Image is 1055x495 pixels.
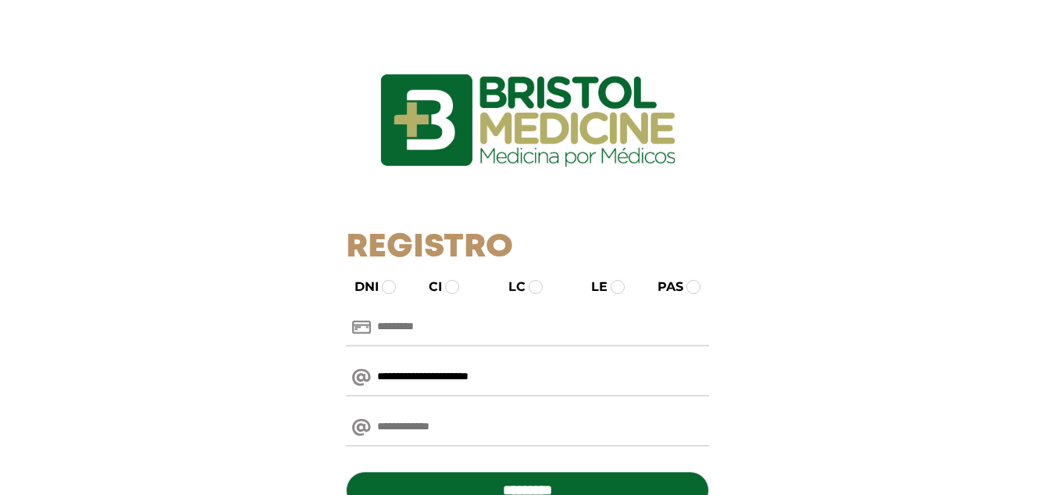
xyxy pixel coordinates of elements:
[340,278,379,296] label: DNI
[577,278,608,296] label: LE
[346,228,709,267] h1: Registro
[317,19,739,222] img: logo_ingresarbristol.jpg
[494,278,526,296] label: LC
[415,278,442,296] label: CI
[643,278,683,296] label: PAS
